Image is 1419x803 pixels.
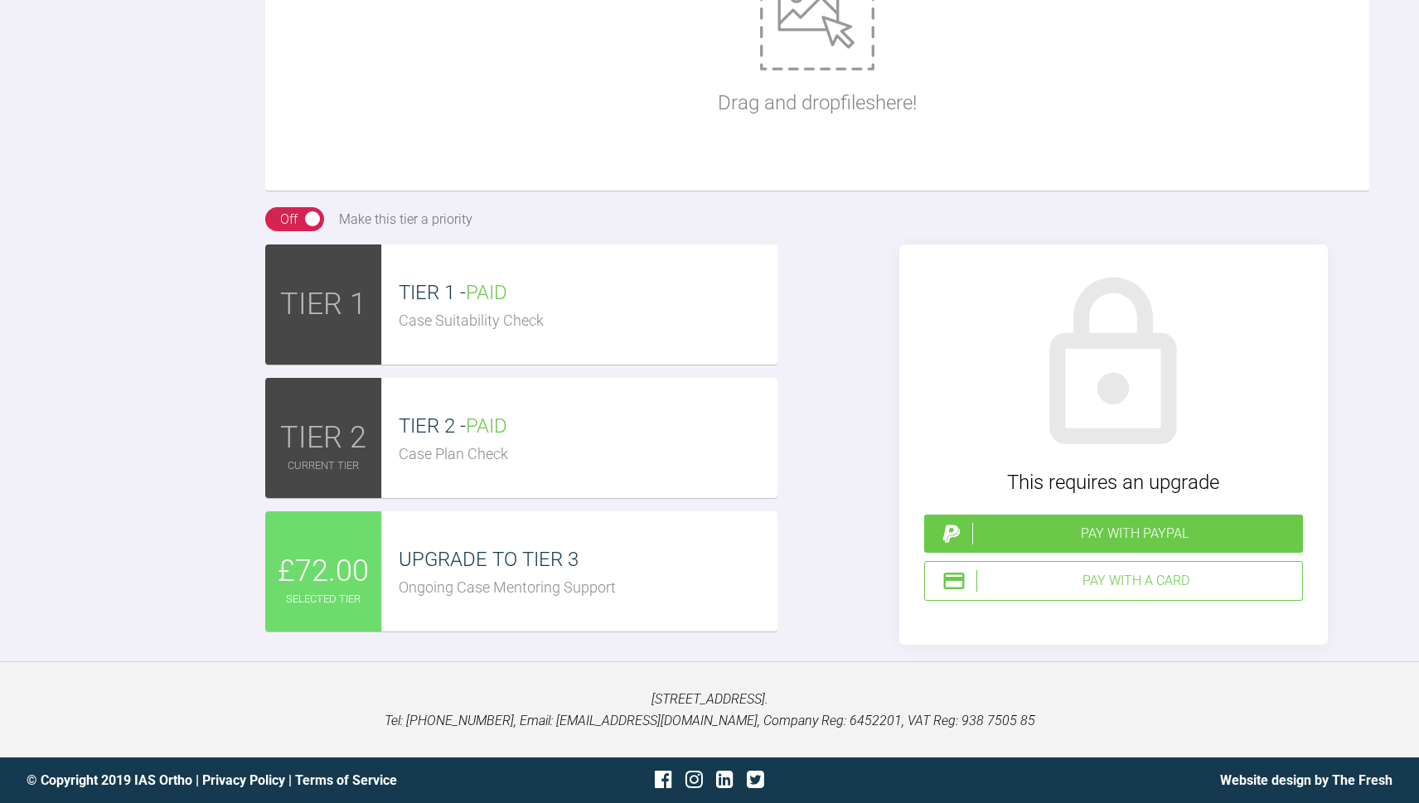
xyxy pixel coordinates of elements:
[339,209,472,230] div: Make this tier a priority
[972,523,1296,544] div: Pay with PayPal
[280,209,298,230] div: Off
[399,576,777,600] div: Ongoing Case Mentoring Support
[718,87,917,119] p: Drag and drop files here!
[939,521,964,546] img: paypal.a7a4ce45.svg
[399,548,579,571] span: UPGRADE TO TIER 3
[924,467,1303,498] div: This requires an upgrade
[1220,772,1392,788] a: Website design by The Fresh
[976,570,1296,592] div: Pay with a Card
[399,309,777,333] div: Case Suitability Check
[942,568,966,593] img: stripeIcon.ae7d7783.svg
[466,281,507,304] span: PAID
[278,548,369,596] span: £72.00
[280,414,366,462] span: TIER 2
[27,770,482,791] div: © Copyright 2019 IAS Ortho | |
[295,772,397,788] a: Terms of Service
[280,281,366,329] span: TIER 1
[466,414,507,438] span: PAID
[399,414,507,438] span: TIER 2 -
[1018,269,1208,460] img: lock.6dc949b6.svg
[399,281,507,304] span: TIER 1 -
[202,772,285,788] a: Privacy Policy
[27,689,1392,731] p: [STREET_ADDRESS]. Tel: [PHONE_NUMBER], Email: [EMAIL_ADDRESS][DOMAIN_NAME], Company Reg: 6452201,...
[399,443,777,467] div: Case Plan Check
